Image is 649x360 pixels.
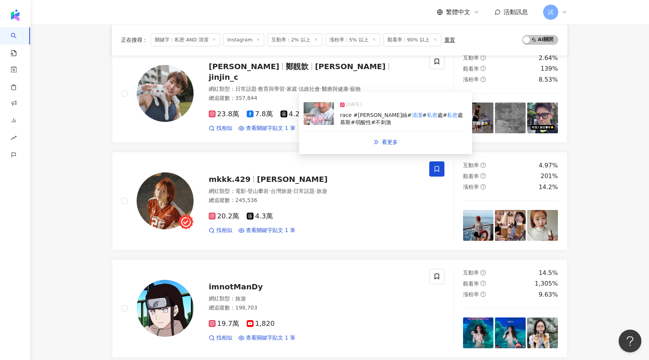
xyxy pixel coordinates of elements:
[539,76,558,84] div: 8.53%
[463,210,494,241] img: post-image
[446,8,470,16] span: 繁體中文
[322,86,348,92] span: 醫療與健康
[209,175,250,184] span: mkkk.429
[463,173,479,179] span: 觀看率
[121,37,148,43] span: 正在搜尋 ：
[463,291,479,297] span: 漲粉率
[209,110,239,118] span: 23.8萬
[246,334,295,342] span: 查看關鍵字貼文 1 筆
[299,86,320,92] span: 法政社會
[348,86,350,92] span: ·
[112,152,567,250] a: KOL Avatarmkkk.429[PERSON_NAME]網紅類型：電影·登山攀岩·台灣旅遊·日常話題·旅遊總追蹤數：245,53620.2萬4.3萬找相似查看關鍵字貼文 1 筆互動率que...
[238,125,295,132] a: 查看關鍵字貼文 1 筆
[340,112,412,118] span: race #[PERSON_NAME]絲#
[422,112,427,118] span: #
[539,161,558,170] div: 4.97%
[350,86,361,92] span: 寵物
[246,227,295,234] span: 查看關鍵字貼文 1 筆
[209,188,420,195] div: 網紅類型 ：
[11,27,26,57] a: search
[293,188,315,194] span: 日常話題
[112,259,567,358] a: KOL AvatarimnotManDy網紅類型：旅遊總追蹤數：198,70319.7萬1,820找相似查看關鍵字貼文 1 筆互動率question-circle14.5%觀看率question...
[447,112,458,118] mark: 私密
[209,334,232,342] a: 找相似
[480,66,486,71] span: question-circle
[209,85,420,93] div: 網紅類型 ：
[495,210,526,241] img: post-image
[480,292,486,297] span: question-circle
[209,304,420,312] div: 總追蹤數 ： 198,703
[527,103,558,133] img: post-image
[216,334,232,342] span: 找相似
[238,334,295,342] a: 查看關鍵字貼文 1 筆
[235,295,246,302] span: 旅遊
[209,212,239,220] span: 20.2萬
[463,76,479,82] span: 漲粉率
[304,102,334,125] img: post-image
[209,95,420,102] div: 總追蹤數 ： 357,844
[463,66,479,72] span: 觀看率
[216,125,232,132] span: 找相似
[540,172,558,180] div: 201%
[504,8,528,16] span: 活動訊息
[258,86,285,92] span: 教育與學習
[151,33,220,46] span: 關鍵字：私密 AND 清潔
[495,103,526,133] img: post-image
[480,184,486,189] span: question-circle
[216,227,232,234] span: 找相似
[235,188,246,194] span: 電影
[223,33,264,46] span: Instagram
[137,65,194,122] img: KOL Avatar
[480,173,486,178] span: question-circle
[247,188,269,194] span: 登山攀岩
[480,270,486,275] span: question-circle
[463,281,479,287] span: 觀看率
[209,227,232,234] a: 找相似
[315,188,316,194] span: ·
[209,197,420,204] div: 總追蹤數 ： 245,536
[463,162,479,168] span: 互動率
[463,55,479,61] span: 互動率
[209,295,420,303] div: 網紅類型 ：
[246,188,247,194] span: ·
[619,330,641,352] iframe: Help Scout Beacon - Open
[209,125,232,132] a: 找相似
[280,110,307,118] span: 4.2萬
[383,33,441,46] span: 觀看率：90% 以上
[271,188,292,194] span: 台灣旅遊
[412,112,422,118] mark: 清潔
[463,103,494,133] img: post-image
[495,317,526,348] img: post-image
[480,281,486,286] span: question-circle
[317,188,327,194] span: 旅遊
[285,86,286,92] span: ·
[238,227,295,234] a: 查看關鍵字貼文 1 筆
[548,8,553,16] span: 試
[137,280,194,337] img: KOL Avatar
[480,55,486,60] span: question-circle
[320,86,321,92] span: ·
[438,112,447,118] span: 處#
[365,134,406,150] a: double-right看更多
[463,317,494,348] img: post-image
[257,86,258,92] span: ·
[247,320,275,328] span: 1,820
[382,139,398,145] span: 看更多
[137,172,194,229] img: KOL Avatar
[463,270,479,276] span: 互動率
[539,269,558,277] div: 14.5%
[292,188,293,194] span: ·
[325,33,380,46] span: 漲粉率：5% 以上
[257,175,328,184] span: [PERSON_NAME]
[540,65,558,73] div: 139%
[463,184,479,190] span: 漲粉率
[346,101,362,109] span: [DATE]
[373,139,379,145] span: double-right
[209,320,239,328] span: 19.7萬
[9,9,21,21] img: logo icon
[235,86,257,92] span: 日常話題
[539,291,558,299] div: 9.63%
[297,86,299,92] span: ·
[444,37,455,43] div: 重置
[527,317,558,348] img: post-image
